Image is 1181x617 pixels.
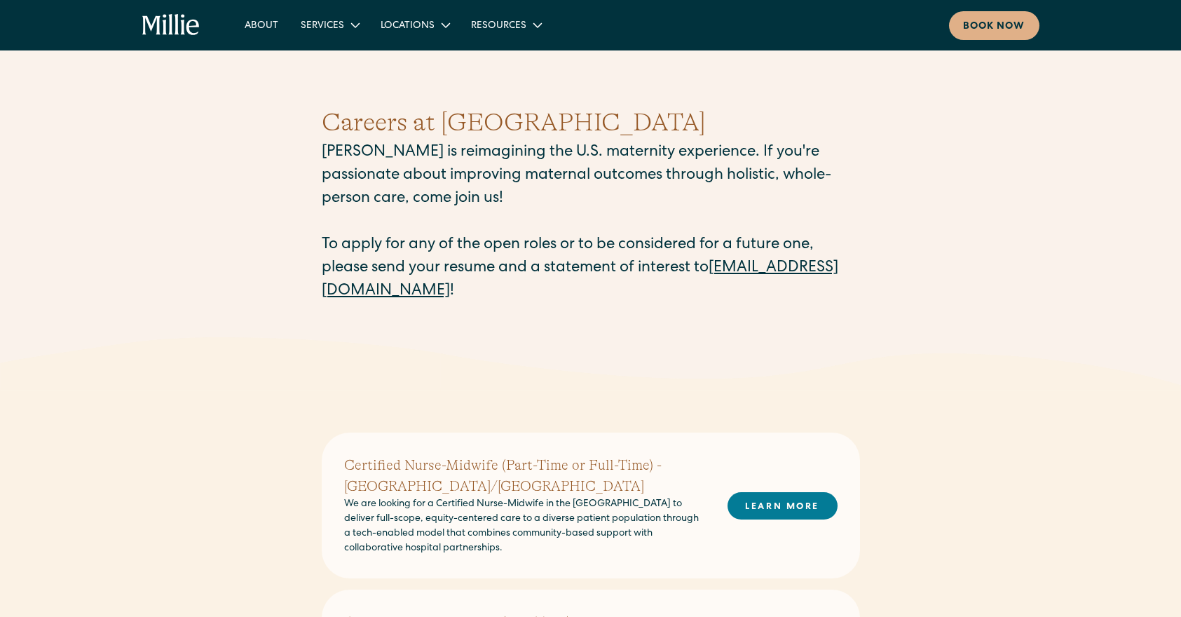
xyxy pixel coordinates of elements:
[322,142,860,304] p: [PERSON_NAME] is reimagining the U.S. maternity experience. If you're passionate about improving ...
[344,497,705,556] p: We are looking for a Certified Nurse-Midwife in the [GEOGRAPHIC_DATA] to deliver full-scope, equi...
[963,20,1025,34] div: Book now
[301,19,344,34] div: Services
[728,492,838,520] a: LEARN MORE
[369,13,460,36] div: Locations
[233,13,289,36] a: About
[949,11,1039,40] a: Book now
[344,455,705,497] h2: Certified Nurse-Midwife (Part-Time or Full-Time) - [GEOGRAPHIC_DATA]/[GEOGRAPHIC_DATA]
[381,19,435,34] div: Locations
[322,104,860,142] h1: Careers at [GEOGRAPHIC_DATA]
[289,13,369,36] div: Services
[471,19,526,34] div: Resources
[142,14,200,36] a: home
[460,13,552,36] div: Resources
